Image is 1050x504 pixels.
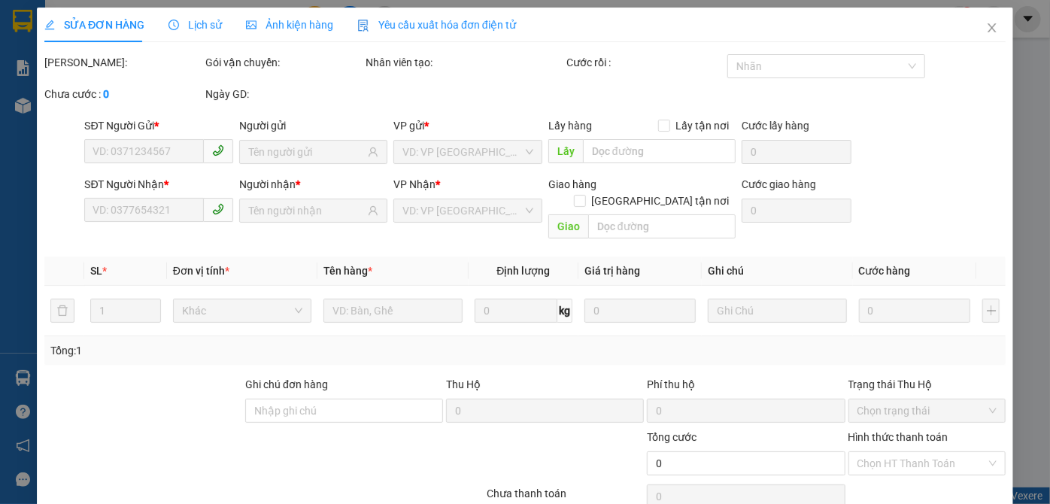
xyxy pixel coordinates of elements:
[103,88,109,100] b: 0
[584,299,696,323] input: 0
[357,19,516,31] span: Yêu cầu xuất hóa đơn điện tử
[566,54,724,71] div: Cước rồi :
[168,19,222,31] span: Lịch sử
[848,431,948,443] label: Hình thức thanh toán
[548,120,592,132] span: Lấy hàng
[702,257,853,286] th: Ghi chú
[248,202,365,219] input: Tên người nhận
[859,299,970,323] input: 0
[212,203,224,215] span: phone
[168,20,179,30] span: clock-circle
[548,214,588,238] span: Giao
[742,199,851,223] input: Cước giao hàng
[393,117,542,134] div: VP gửi
[44,86,202,102] div: Chưa cước :
[357,20,369,32] img: icon
[586,193,736,209] span: [GEOGRAPHIC_DATA] tận nơi
[647,376,845,399] div: Phí thu hộ
[245,378,328,390] label: Ghi chú đơn hàng
[44,19,144,31] span: SỬA ĐƠN HÀNG
[173,265,229,277] span: Đơn vị tính
[50,342,406,359] div: Tổng: 1
[44,20,55,30] span: edit
[248,144,365,160] input: Tên người gửi
[246,20,256,30] span: picture
[548,139,583,163] span: Lấy
[323,299,463,323] input: VD: Bàn, Ghế
[182,299,303,322] span: Khác
[368,147,378,157] span: user
[557,299,572,323] span: kg
[368,205,378,216] span: user
[986,22,998,34] span: close
[848,376,1006,393] div: Trạng thái Thu Hộ
[742,140,851,164] input: Cước lấy hàng
[366,54,563,71] div: Nhân viên tạo:
[982,299,1000,323] button: plus
[44,54,202,71] div: [PERSON_NAME]:
[742,120,809,132] label: Cước lấy hàng
[583,139,736,163] input: Dọc đường
[859,265,911,277] span: Cước hàng
[708,299,847,323] input: Ghi Chú
[205,86,363,102] div: Ngày GD:
[742,178,816,190] label: Cước giao hàng
[857,399,997,422] span: Chọn trạng thái
[548,178,596,190] span: Giao hàng
[496,265,550,277] span: Định lượng
[205,54,363,71] div: Gói vận chuyển:
[393,178,435,190] span: VP Nhận
[50,299,74,323] button: delete
[971,8,1013,50] button: Close
[84,176,232,193] div: SĐT Người Nhận
[239,117,387,134] div: Người gửi
[84,117,232,134] div: SĐT Người Gửi
[245,399,443,423] input: Ghi chú đơn hàng
[670,117,736,134] span: Lấy tận nơi
[246,19,333,31] span: Ảnh kiện hàng
[588,214,736,238] input: Dọc đường
[212,144,224,156] span: phone
[446,378,481,390] span: Thu Hộ
[90,265,102,277] span: SL
[323,265,372,277] span: Tên hàng
[239,176,387,193] div: Người nhận
[584,265,640,277] span: Giá trị hàng
[647,431,696,443] span: Tổng cước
